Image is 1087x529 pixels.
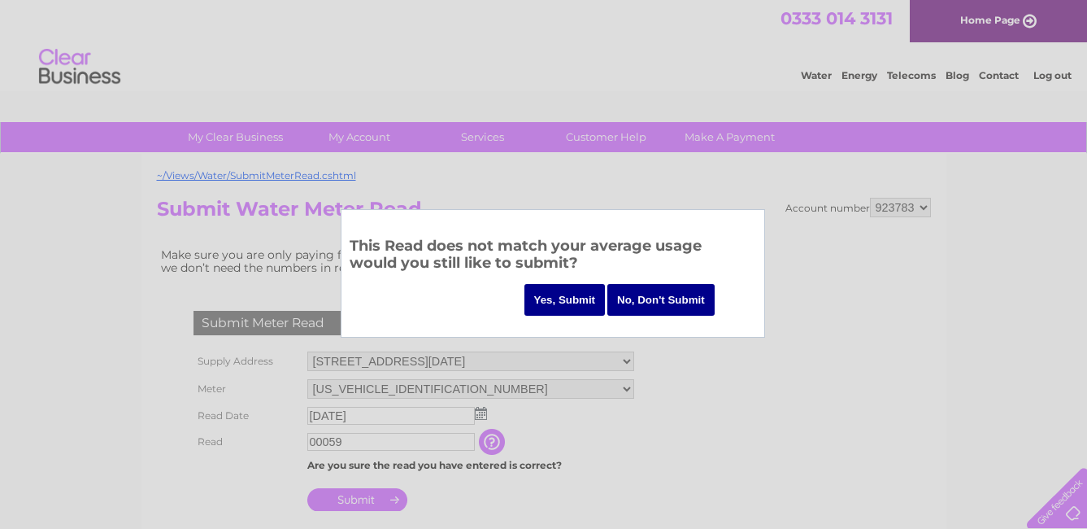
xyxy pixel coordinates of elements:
[38,42,121,92] img: logo.png
[524,284,606,316] input: Yes, Submit
[780,8,893,28] a: 0333 014 3131
[887,69,936,81] a: Telecoms
[607,284,715,316] input: No, Don't Submit
[350,234,756,279] h3: This Read does not match your average usage would you still like to submit?
[841,69,877,81] a: Energy
[1033,69,1072,81] a: Log out
[160,9,928,79] div: Clear Business is a trading name of Verastar Limited (registered in [GEOGRAPHIC_DATA] No. 3667643...
[801,69,832,81] a: Water
[946,69,969,81] a: Blog
[979,69,1019,81] a: Contact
